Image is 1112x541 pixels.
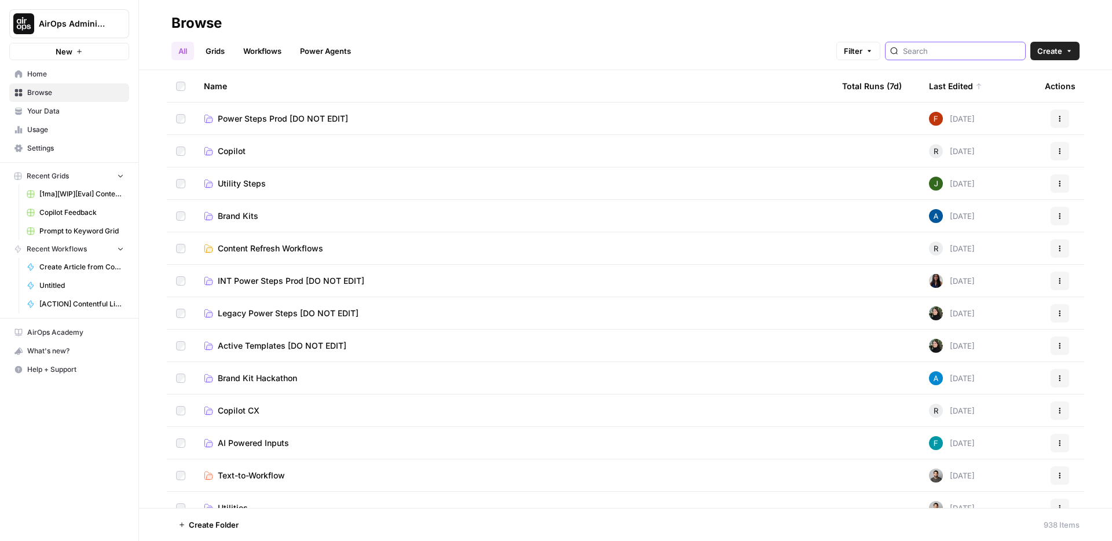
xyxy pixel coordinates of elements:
a: Active Templates [DO NOT EDIT] [204,340,824,352]
a: Grids [199,42,232,60]
span: [1ma][WIP][Eval] Content Compare Grid [39,189,124,199]
span: Legacy Power Steps [DO NOT EDIT] [218,308,359,319]
a: Workflows [236,42,288,60]
a: Utility Steps [204,178,824,189]
button: What's new? [9,342,129,360]
span: Power Steps Prod [DO NOT EDIT] [218,113,348,125]
span: R [934,145,938,157]
a: Your Data [9,102,129,120]
span: Text-to-Workflow [218,470,285,481]
div: [DATE] [929,306,975,320]
a: [ACTION] Contentful List entries [21,295,129,313]
span: R [934,405,938,416]
div: [DATE] [929,209,975,223]
a: Usage [9,120,129,139]
img: eoqc67reg7z2luvnwhy7wyvdqmsw [929,339,943,353]
a: Create Article from Content Brief [21,258,129,276]
img: o3cqybgnmipr355j8nz4zpq1mc6x [929,371,943,385]
a: Browse [9,83,129,102]
div: [DATE] [929,436,975,450]
a: Home [9,65,129,83]
span: Utility Steps [218,178,266,189]
a: AirOps Academy [9,323,129,342]
a: Settings [9,139,129,158]
span: R [934,243,938,254]
div: What's new? [10,342,129,360]
div: [DATE] [929,371,975,385]
span: Utilities [218,502,248,514]
button: Filter [836,42,880,60]
a: Brand Kit Hackathon [204,372,824,384]
div: 938 Items [1044,519,1080,531]
a: INT Power Steps Prod [DO NOT EDIT] [204,275,824,287]
button: Create [1030,42,1080,60]
a: Prompt to Keyword Grid [21,222,129,240]
span: Help + Support [27,364,124,375]
span: Create Folder [189,519,239,531]
div: [DATE] [929,274,975,288]
a: Brand Kits [204,210,824,222]
a: All [171,42,194,60]
div: [DATE] [929,404,975,418]
button: Recent Grids [9,167,129,185]
a: Utilities [204,502,824,514]
img: 7nhihnjpesijol0l01fvic7q4e5q [929,112,943,126]
img: 3qwd99qm5jrkms79koxglshcff0m [929,436,943,450]
button: Help + Support [9,360,129,379]
div: [DATE] [929,112,975,126]
a: [1ma][WIP][Eval] Content Compare Grid [21,185,129,203]
button: Recent Workflows [9,240,129,258]
div: [DATE] [929,469,975,482]
img: rox323kbkgutb4wcij4krxobkpon [929,274,943,288]
span: Usage [27,125,124,135]
span: Filter [844,45,862,57]
div: [DATE] [929,339,975,353]
span: Prompt to Keyword Grid [39,226,124,236]
span: AirOps Administrative [39,18,109,30]
input: Search [903,45,1020,57]
span: Recent Workflows [27,244,87,254]
div: Last Edited [929,70,982,102]
img: eoqc67reg7z2luvnwhy7wyvdqmsw [929,306,943,320]
img: 16hj2zu27bdcdvv6x26f6v9ttfr9 [929,469,943,482]
span: [ACTION] Contentful List entries [39,299,124,309]
span: Copilot Feedback [39,207,124,218]
a: Power Steps Prod [DO NOT EDIT] [204,113,824,125]
span: Recent Grids [27,171,69,181]
a: Legacy Power Steps [DO NOT EDIT] [204,308,824,319]
div: Name [204,70,824,102]
a: Content Refresh Workflows [204,243,824,254]
img: 16hj2zu27bdcdvv6x26f6v9ttfr9 [929,501,943,515]
span: Create Article from Content Brief [39,262,124,272]
div: [DATE] [929,242,975,255]
span: Create [1037,45,1062,57]
span: Active Templates [DO NOT EDIT] [218,340,346,352]
div: Actions [1045,70,1076,102]
span: INT Power Steps Prod [DO NOT EDIT] [218,275,364,287]
a: Copilot CX [204,405,824,416]
button: New [9,43,129,60]
span: New [56,46,72,57]
a: AI Powered Inputs [204,437,824,449]
a: Untitled [21,276,129,295]
img: he81ibor8lsei4p3qvg4ugbvimgp [929,209,943,223]
span: Your Data [27,106,124,116]
a: Copilot [204,145,824,157]
img: 5v0yozua856dyxnw4lpcp45mgmzh [929,177,943,191]
button: Workspace: AirOps Administrative [9,9,129,38]
span: Copilot [218,145,246,157]
span: Browse [27,87,124,98]
span: Home [27,69,124,79]
a: Text-to-Workflow [204,470,824,481]
div: [DATE] [929,501,975,515]
a: Power Agents [293,42,358,60]
span: Content Refresh Workflows [218,243,323,254]
div: Total Runs (7d) [842,70,902,102]
span: Settings [27,143,124,153]
span: Untitled [39,280,124,291]
button: Create Folder [171,516,246,534]
span: Brand Kits [218,210,258,222]
img: AirOps Administrative Logo [13,13,34,34]
span: Brand Kit Hackathon [218,372,297,384]
div: [DATE] [929,177,975,191]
